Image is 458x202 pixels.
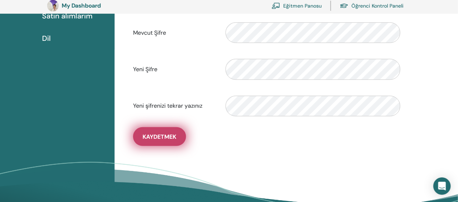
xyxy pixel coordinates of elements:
button: Kaydetmek [133,127,186,146]
span: Satın alımlarım [42,10,92,21]
div: Open Intercom Messenger [433,177,451,195]
label: Yeni Şifre [128,63,220,76]
img: chalkboard-teacher.svg [272,3,280,9]
img: graduation-cap.svg [340,3,348,9]
label: Yeni şifrenizi tekrar yazınız [128,99,220,113]
h3: My Dashboard [62,2,134,9]
span: Kaydetmek [143,133,176,141]
label: Mevcut Şifre [128,26,220,40]
span: Dil [42,33,51,44]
